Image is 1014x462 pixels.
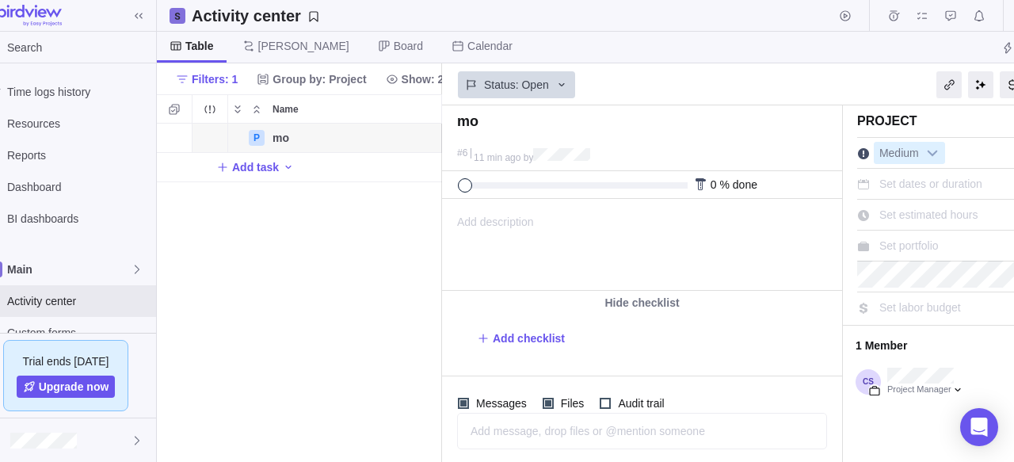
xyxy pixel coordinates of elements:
div: P [249,130,265,146]
span: Calendar [467,38,513,54]
span: Custom forms [7,325,150,341]
span: Medium [875,143,924,165]
div: Trouble indication [193,124,228,153]
div: Name [228,124,442,153]
span: Save your current layout and filters as a View [185,5,326,27]
span: Show: 2 items [402,71,476,87]
div: #6 [457,148,467,158]
span: Main [7,262,131,277]
span: Start timer [834,5,856,27]
span: Audit trail [611,392,667,414]
span: Dashboard [7,179,150,195]
h2: Activity center [192,5,301,27]
span: mo [273,130,289,146]
span: Add description [443,200,534,290]
span: Trial ends [DATE] [23,353,109,369]
span: [PERSON_NAME] [258,38,349,54]
span: Add checklist [477,327,565,349]
span: Add task [232,159,279,175]
a: Approval requests [940,12,962,25]
span: Expand [228,98,247,120]
div: Medium [874,142,945,164]
span: by [524,152,534,163]
span: Approval requests [940,5,962,27]
div: Copy link [936,71,962,98]
span: Time logs history [7,84,150,100]
div: AI [968,71,993,98]
span: BI dashboards [7,211,150,227]
span: Add checklist [493,330,565,346]
span: Show: 2 items [379,68,482,90]
span: Selection mode [163,98,185,120]
div: Project Manager [887,384,964,396]
span: Table [185,38,214,54]
div: Name [266,95,441,123]
a: Upgrade now [17,376,116,398]
a: Time logs [882,12,905,25]
span: My assignments [911,5,933,27]
span: Name [273,101,299,117]
span: Notifications [968,5,990,27]
span: Time logs [882,5,905,27]
a: My assignments [911,12,933,25]
span: Collapse [247,98,266,120]
span: Group by: Project [273,71,366,87]
span: Set labor budget [879,301,961,314]
span: Add activity [282,156,295,178]
span: Filters: 1 [192,71,238,87]
span: Status: Open [484,77,549,93]
span: % done [719,178,757,191]
span: Messages [469,392,530,414]
span: 0 [711,178,717,191]
div: Hide checklist [442,291,842,315]
span: Set estimated hours [879,208,978,221]
div: mo [266,124,441,152]
span: Upgrade now [39,379,109,395]
span: Add task [216,156,279,178]
span: Files [554,392,588,414]
span: Set dates or duration [879,178,982,190]
span: Resources [7,116,150,132]
span: Set portfolio [879,239,939,252]
span: Group by: Project [250,68,372,90]
span: Filters: 1 [170,68,244,90]
span: 11 min ago [474,152,520,163]
span: Board [394,38,423,54]
div: grid [157,124,442,462]
span: Reports [7,147,150,163]
div: Open Intercom Messenger [960,408,998,446]
a: Notifications [968,12,990,25]
span: Search [7,40,42,55]
span: Activity center [7,293,150,309]
span: Project [857,114,917,128]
